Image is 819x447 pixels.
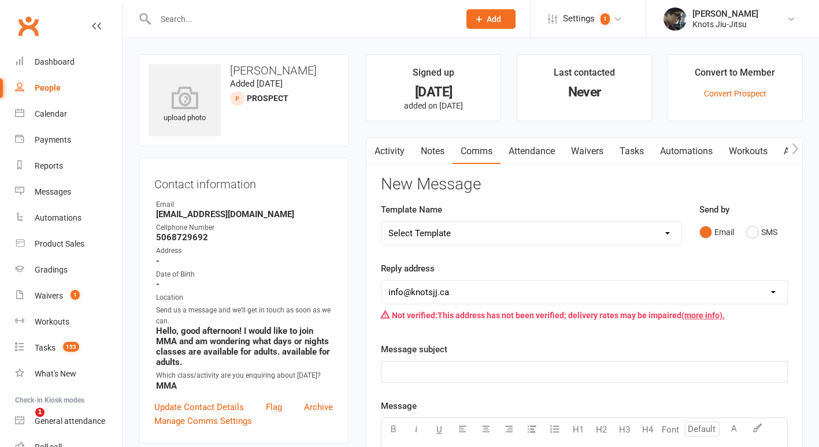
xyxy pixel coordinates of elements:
[501,138,563,165] a: Attendance
[15,309,122,335] a: Workouts
[35,265,68,274] div: Gradings
[154,173,333,191] h3: Contact information
[230,79,283,89] time: Added [DATE]
[15,153,122,179] a: Reports
[35,83,61,92] div: People
[636,418,659,441] button: H4
[35,187,71,196] div: Messages
[35,161,63,170] div: Reports
[453,138,501,165] a: Comms
[152,11,451,27] input: Search...
[601,13,610,25] span: 1
[377,86,490,98] div: [DATE]
[413,65,454,86] div: Signed up
[413,138,453,165] a: Notes
[692,9,758,19] div: [PERSON_NAME]
[428,418,451,441] button: U
[381,176,788,193] h3: New Message
[466,9,516,29] button: Add
[156,256,333,266] strong: -
[15,231,122,257] a: Product Sales
[590,418,613,441] button: H2
[156,232,333,243] strong: 5068729692
[304,400,333,414] a: Archive
[35,57,75,66] div: Dashboard
[381,342,447,356] label: Message subject
[15,127,122,153] a: Payments
[35,408,45,417] span: 1
[247,94,288,103] snap: prospect
[156,209,333,219] strong: [EMAIL_ADDRESS][DOMAIN_NAME]
[35,369,76,378] div: What's New
[15,257,122,283] a: Gradings
[35,343,55,352] div: Tasks
[15,361,122,387] a: What's New
[266,400,282,414] a: Flag
[35,135,71,144] div: Payments
[71,290,80,300] span: 1
[156,199,333,210] div: Email
[15,101,122,127] a: Calendar
[528,86,641,98] div: Never
[392,311,438,320] strong: Not verified:
[612,138,652,165] a: Tasks
[63,342,79,352] span: 153
[149,64,339,77] h3: [PERSON_NAME]
[15,335,122,361] a: Tasks 153
[699,203,729,217] label: Send by
[377,101,490,110] p: added on [DATE]
[156,381,333,391] strong: MMA
[156,305,333,327] div: Send us a message and we'll get in touch as soon as we can.
[699,221,734,243] button: Email
[15,283,122,309] a: Waivers 1
[366,138,413,165] a: Activity
[154,414,252,428] a: Manage Comms Settings
[15,49,122,75] a: Dashboard
[563,138,612,165] a: Waivers
[156,245,333,256] div: Address
[746,221,777,243] button: SMS
[14,12,43,40] a: Clubworx
[12,408,39,435] iframe: Intercom live chat
[156,292,333,303] div: Location
[487,14,501,24] span: Add
[664,8,687,31] img: thumb_image1614103803.png
[563,6,595,32] span: Settings
[704,89,766,98] a: Convert Prospect
[156,370,333,381] div: Which class/activity are you enquiring about [DATE]?
[613,418,636,441] button: H3
[659,418,682,441] button: Font
[156,269,333,280] div: Date of Birth
[566,418,590,441] button: H1
[381,399,417,413] label: Message
[381,262,435,275] label: Reply address
[35,239,84,248] div: Product Sales
[35,317,69,326] div: Workouts
[15,75,122,101] a: People
[15,179,122,205] a: Messages
[652,138,721,165] a: Automations
[15,205,122,231] a: Automations
[381,304,788,326] div: This address has not been verified; delivery rates may be impaired
[35,109,67,118] div: Calendar
[149,86,221,124] div: upload photo
[35,291,63,300] div: Waivers
[685,422,720,437] input: Default
[695,65,775,86] div: Convert to Member
[381,203,442,217] label: Template Name
[721,138,776,165] a: Workouts
[156,222,333,233] div: Cellphone Number
[722,418,746,441] button: A
[692,19,758,29] div: Knots Jiu-Jitsu
[554,65,615,86] div: Last contacted
[156,279,333,289] strong: -
[156,326,333,367] strong: Hello, good afternoon! I would like to join MMA and am wondering what days or nights classes are ...
[154,400,244,414] a: Update Contact Details
[35,416,105,426] div: General attendance
[35,213,81,222] div: Automations
[436,424,442,435] span: U
[15,408,122,434] a: General attendance kiosk mode
[681,311,725,320] a: (more info).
